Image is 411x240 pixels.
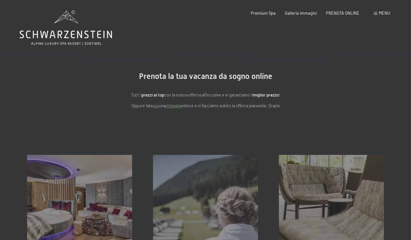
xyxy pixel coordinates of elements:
[165,103,181,108] a: richiesta
[253,92,279,97] strong: miglior prezzo
[326,10,359,16] a: PRENOTA ONLINE
[142,92,164,97] strong: prezzi al top
[379,10,390,16] span: Menu
[153,103,159,108] a: quì
[285,10,317,16] a: Galleria immagini
[75,102,336,109] p: Oppure fate una veloce e vi facciamo subito la offerta piacevole. Grazie
[251,10,276,16] a: Premium Spa
[139,72,272,81] span: Prenota la tua vacanza da sogno online
[75,92,336,98] p: Tutti i con la nostra offerta all'incusive e vi garantiamo il !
